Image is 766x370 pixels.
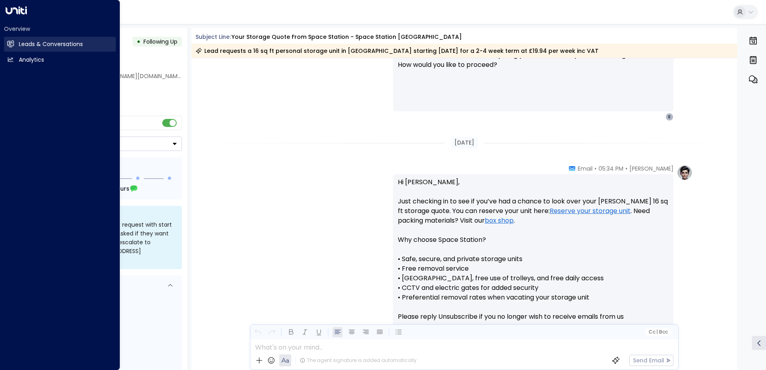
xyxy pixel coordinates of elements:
button: Redo [267,327,277,337]
span: • [625,165,627,173]
a: Reserve your storage unit [550,206,631,216]
div: Your storage quote from Space Station - Space Station [GEOGRAPHIC_DATA] [232,33,462,41]
h2: Analytics [19,56,44,64]
div: • [137,34,141,49]
span: Following Up [143,38,177,46]
span: 05:34 PM [599,165,623,173]
img: profile-logo.png [677,165,693,181]
div: Next Follow Up: [39,184,175,193]
span: [PERSON_NAME] [629,165,673,173]
a: Analytics [4,52,116,67]
span: • [595,165,597,173]
div: Lead requests a 16 sq ft personal storage unit in [GEOGRAPHIC_DATA] starting [DATE] for a 2-4 wee... [196,47,599,55]
button: Undo [253,327,263,337]
span: Subject Line: [196,33,231,41]
a: Leads & Conversations [4,37,116,52]
h2: Leads & Conversations [19,40,83,48]
span: Email [578,165,593,173]
span: Cc Bcc [648,329,667,335]
div: The agent signature is added automatically [300,357,417,364]
div: Follow Up Sequence [39,164,175,172]
div: S [665,113,673,121]
p: Hi [PERSON_NAME], Just checking in to see if you’ve had a chance to look over your [PERSON_NAME] ... [398,177,669,331]
button: Cc|Bcc [645,328,671,336]
a: box shop [485,216,514,225]
h2: Overview [4,25,116,33]
div: [DATE] [451,137,478,149]
span: | [656,329,658,335]
span: In about 3 hours [81,184,129,193]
